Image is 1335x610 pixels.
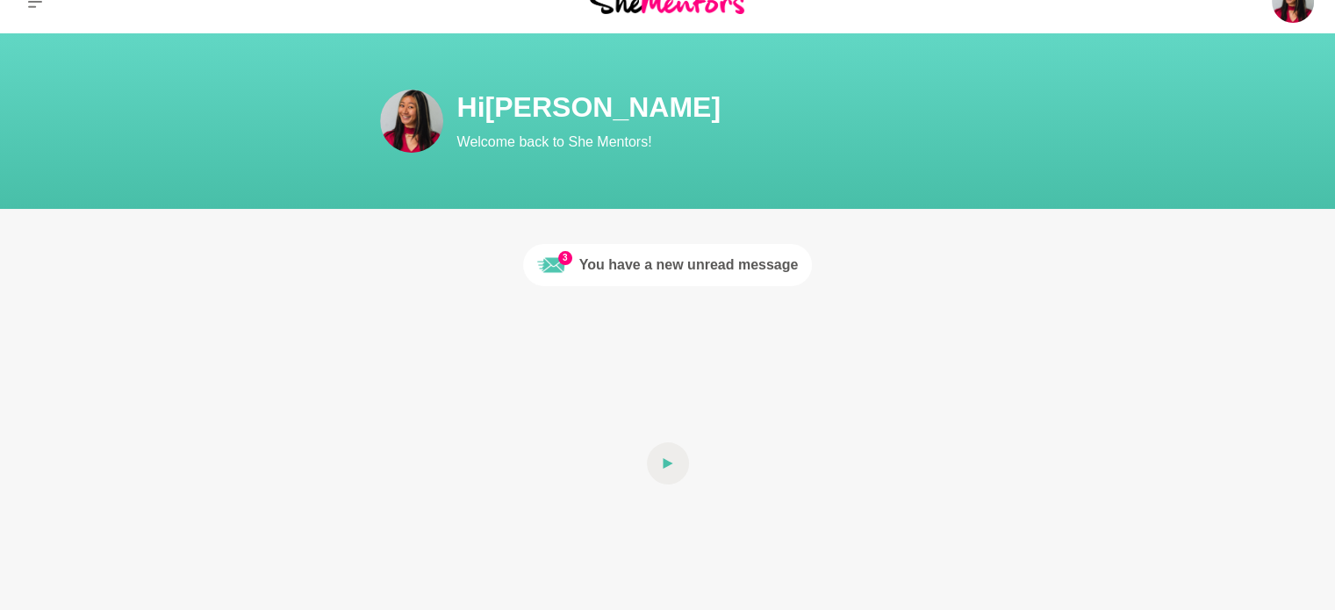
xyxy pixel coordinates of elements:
[457,90,1089,125] h1: Hi [PERSON_NAME]
[537,251,565,279] img: Unread message
[579,255,799,276] div: You have a new unread message
[380,90,443,153] img: Gloria O'Brien
[457,132,1089,153] p: Welcome back to She Mentors!
[558,251,572,265] span: 3
[523,244,813,286] a: 3Unread messageYou have a new unread message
